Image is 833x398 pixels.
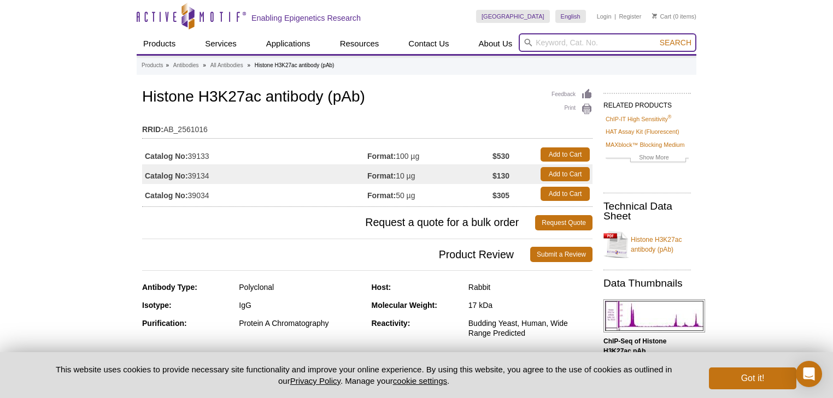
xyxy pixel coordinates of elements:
[145,171,188,181] strong: Catalog No:
[142,118,593,135] td: AB_2561016
[142,184,367,204] td: 39034
[142,283,197,292] strong: Antibody Type:
[606,127,679,136] a: HAT Assay Kit (Fluorescent)
[372,283,391,292] strong: Host:
[393,376,447,385] button: cookie settings
[709,367,796,389] button: Got it!
[614,10,616,23] li: |
[142,247,530,262] span: Product Review
[468,318,593,338] div: Budding Yeast, Human, Wide Range Predicted
[541,147,590,162] a: Add to Cart
[367,184,492,204] td: 50 µg
[142,319,187,328] strong: Purification:
[619,13,641,20] a: Register
[552,88,593,100] a: Feedback
[603,337,666,355] b: ChIP-Seq of Histone H3K27ac pAb.
[606,152,689,165] a: Show More
[603,228,691,261] a: Histone H3K27ac antibody (pAb)
[251,13,361,23] h2: Enabling Epigenetics Research
[603,278,691,288] h2: Data Thumbnails
[372,319,410,328] strong: Reactivity:
[367,145,492,164] td: 100 µg
[367,164,492,184] td: 10 µg
[541,187,590,201] a: Add to Cart
[476,10,550,23] a: [GEOGRAPHIC_DATA]
[367,171,396,181] strong: Format:
[203,62,206,68] li: »
[142,61,163,70] a: Products
[597,13,612,20] a: Login
[142,301,172,310] strong: Isotype:
[603,336,691,376] p: (Click image to enlarge and see details.)
[519,33,696,52] input: Keyword, Cat. No.
[492,191,509,200] strong: $305
[535,215,593,230] a: Request Quote
[492,151,509,161] strong: $530
[137,33,182,54] a: Products
[142,88,593,107] h1: Histone H3K27ac antibody (pAb)
[367,151,396,161] strong: Format:
[142,215,535,230] span: Request a quote for a bulk order
[145,151,188,161] strong: Catalog No:
[402,33,455,54] a: Contact Us
[530,247,593,262] a: Submit a Review
[173,61,199,70] a: Antibodies
[796,361,822,387] div: Open Intercom Messenger
[290,376,341,385] a: Privacy Policy
[603,299,705,332] img: Histone H3K27ac antibody (pAb) tested by ChIP-Seq.
[37,364,691,387] p: This website uses cookies to provide necessary site functionality and improve your online experie...
[367,191,396,200] strong: Format:
[142,124,163,134] strong: RRID:
[145,191,188,200] strong: Catalog No:
[652,13,657,19] img: Your Cart
[198,33,243,54] a: Services
[603,93,691,112] h2: RELATED PRODUCTS
[142,164,367,184] td: 39134
[247,62,250,68] li: »
[472,33,519,54] a: About Us
[668,114,672,120] sup: ®
[239,300,363,310] div: IgG
[468,300,593,310] div: 17 kDa
[660,38,691,47] span: Search
[555,10,586,23] a: English
[652,13,671,20] a: Cart
[260,33,317,54] a: Applications
[239,282,363,292] div: Polyclonal
[656,38,695,47] button: Search
[541,167,590,181] a: Add to Cart
[210,61,243,70] a: All Antibodies
[492,171,509,181] strong: $130
[333,33,386,54] a: Resources
[255,62,335,68] li: Histone H3K27ac antibody (pAb)
[372,301,437,310] strong: Molecular Weight:
[166,62,169,68] li: »
[552,103,593,115] a: Print
[606,114,671,124] a: ChIP-IT High Sensitivity®
[603,201,691,221] h2: Technical Data Sheet
[239,318,363,328] div: Protein A Chromatography
[142,145,367,164] td: 39133
[652,10,696,23] li: (0 items)
[468,282,593,292] div: Rabbit
[606,140,685,150] a: MAXblock™ Blocking Medium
